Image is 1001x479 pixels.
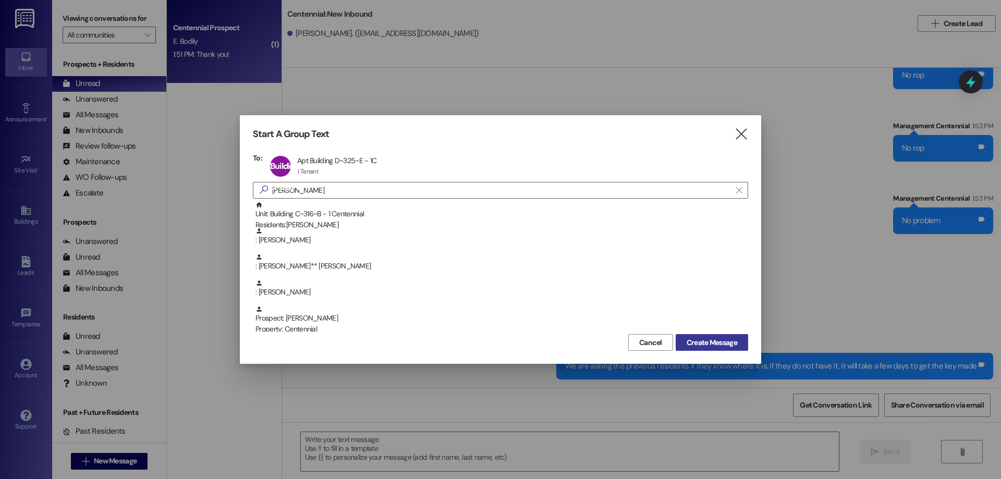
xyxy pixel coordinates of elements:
i:  [736,186,742,194]
button: Clear text [731,182,748,198]
div: : [PERSON_NAME]** [PERSON_NAME] [255,253,748,272]
button: Cancel [628,334,673,351]
span: Cancel [639,337,662,348]
h3: To: [253,153,262,163]
div: : [PERSON_NAME] [255,279,748,298]
span: Create Message [687,337,737,348]
div: Residents: [PERSON_NAME] [255,219,748,230]
input: Search for any contact or apartment [272,183,731,198]
div: : [PERSON_NAME] [253,227,748,253]
button: Create Message [676,334,748,351]
h3: Start A Group Text [253,128,329,140]
span: Building D~325~E [270,161,302,192]
div: Prospect: [PERSON_NAME] [255,305,748,335]
div: Prospect: [PERSON_NAME]Property: Centennial [253,305,748,331]
div: Unit: Building C~316~B - 1 CentennialResidents:[PERSON_NAME] [253,201,748,227]
i:  [734,129,748,140]
div: Apt Building D~325~E - 1C [297,156,377,165]
div: 1 Tenant [297,167,319,176]
div: : [PERSON_NAME]** [PERSON_NAME] [253,253,748,279]
div: : [PERSON_NAME] [253,279,748,305]
div: : [PERSON_NAME] [255,227,748,245]
div: Unit: Building C~316~B - 1 Centennial [255,201,748,231]
div: Property: Centennial [255,324,748,335]
i:  [255,185,272,195]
